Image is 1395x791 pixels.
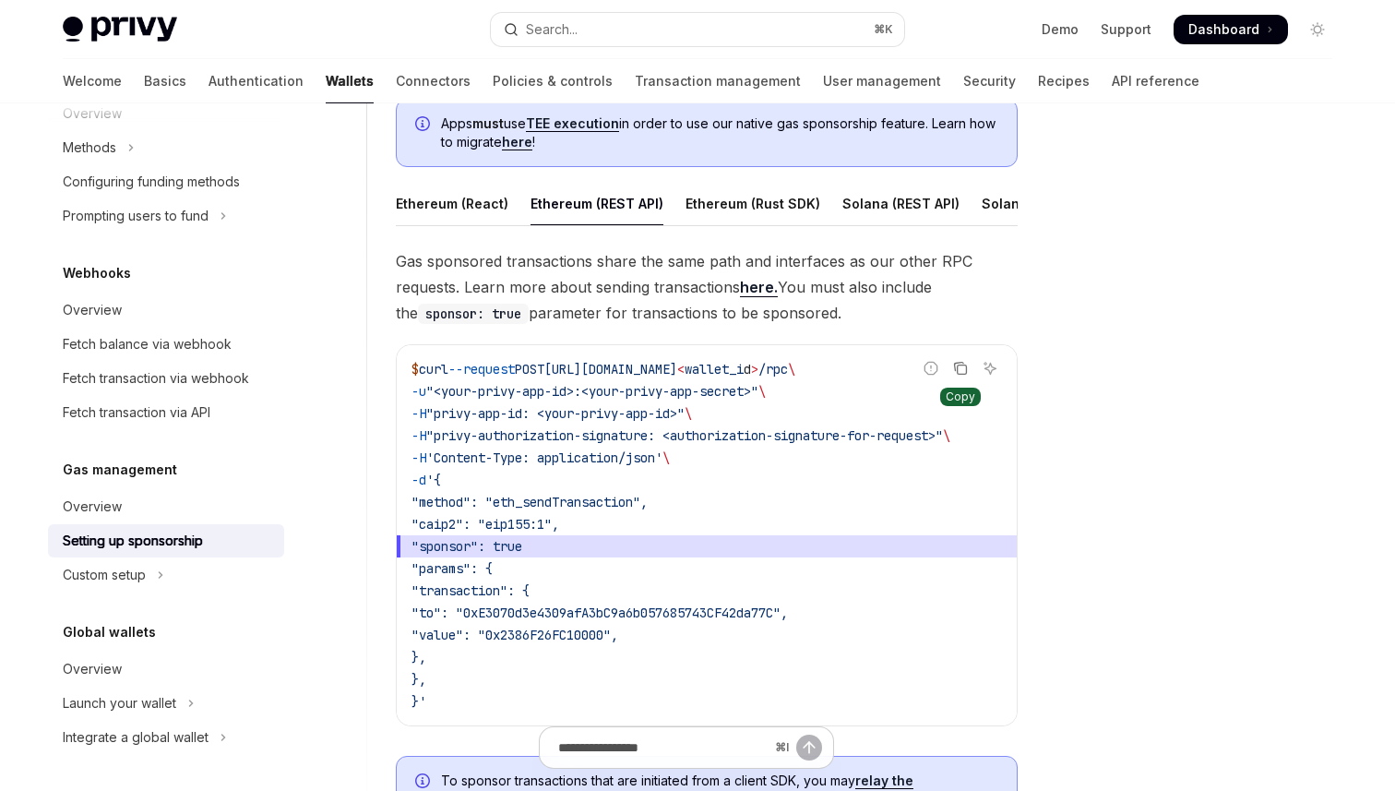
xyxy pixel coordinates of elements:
button: Toggle Integrate a global wallet section [48,721,284,754]
a: Policies & controls [493,59,613,103]
a: Demo [1042,20,1079,39]
a: TEE execution [526,115,619,132]
a: Configuring funding methods [48,165,284,198]
span: Dashboard [1188,20,1259,39]
a: Wallets [326,59,374,103]
div: Custom setup [63,564,146,586]
span: \ [758,383,766,400]
span: "<your-privy-app-id>:<your-privy-app-secret>" [426,383,758,400]
a: Recipes [1038,59,1090,103]
div: Overview [63,658,122,680]
a: Fetch transaction via webhook [48,362,284,395]
div: Methods [63,137,116,159]
span: POST [515,361,544,378]
div: Fetch balance via webhook [63,333,232,355]
span: }, [411,649,426,665]
span: < [677,361,685,378]
span: \ [943,427,950,444]
h5: Global wallets [63,621,156,643]
a: Fetch balance via webhook [48,328,284,361]
div: Overview [63,496,122,518]
button: Toggle Prompting users to fund section [48,199,284,233]
div: Prompting users to fund [63,205,209,227]
span: ⌘ K [874,22,893,37]
span: --request [448,361,515,378]
span: "caip2": "eip155:1", [411,516,559,533]
a: here [502,134,532,150]
button: Ask AI [978,356,1002,380]
a: Setting up sponsorship [48,524,284,557]
input: Ask a question... [558,727,768,768]
a: Overview [48,294,284,327]
span: [URL][DOMAIN_NAME] [544,361,677,378]
span: $ [411,361,419,378]
span: "to": "0xE3070d3e4309afA3bC9a6b057685743CF42da77C", [411,605,788,621]
a: Authentication [209,59,304,103]
span: }, [411,671,426,688]
img: light logo [63,17,177,42]
a: Basics [144,59,186,103]
a: API reference [1112,59,1199,103]
span: > [751,361,758,378]
span: curl [419,361,448,378]
span: \ [788,361,795,378]
span: "transaction": { [411,582,530,599]
h5: Webhooks [63,262,131,284]
a: Support [1101,20,1151,39]
div: Solana (Rust SDK) [982,182,1101,225]
a: Security [963,59,1016,103]
span: -H [411,405,426,422]
div: Search... [526,18,578,41]
button: Report incorrect code [919,356,943,380]
span: Gas sponsored transactions share the same path and interfaces as our other RPC requests. Learn mo... [396,248,1018,326]
span: -H [411,427,426,444]
button: Toggle dark mode [1303,15,1332,44]
a: Overview [48,653,284,686]
span: "sponsor": true [411,538,522,555]
span: "privy-authorization-signature: <authorization-signature-for-request>" [426,427,943,444]
span: 'Content-Type: application/json' [426,449,662,466]
a: Welcome [63,59,122,103]
div: Launch your wallet [63,692,176,714]
div: Setting up sponsorship [63,530,203,552]
button: Toggle Custom setup section [48,558,284,592]
span: d [744,361,751,378]
div: Fetch transaction via API [63,401,210,424]
a: Fetch transaction via API [48,396,284,429]
a: Connectors [396,59,471,103]
span: "params": { [411,560,493,577]
div: Ethereum (Rust SDK) [686,182,820,225]
div: Ethereum (REST API) [531,182,663,225]
button: Open search [491,13,904,46]
span: \ [685,405,692,422]
a: Dashboard [1174,15,1288,44]
span: -u [411,383,426,400]
span: -H [411,449,426,466]
div: Configuring funding methods [63,171,240,193]
div: Integrate a global wallet [63,726,209,749]
div: Ethereum (React) [396,182,508,225]
code: sponsor: true [418,304,529,324]
div: Solana (REST API) [842,182,960,225]
div: Copy [940,388,981,406]
span: "method": "eth_sendTransaction", [411,494,648,510]
a: User management [823,59,941,103]
div: Overview [63,299,122,321]
span: Apps use in order to use our native gas sponsorship feature. Learn how to migrate ! [441,114,998,151]
a: Transaction management [635,59,801,103]
span: "value": "0x2386F26FC10000", [411,627,618,643]
span: \ [662,449,670,466]
h5: Gas management [63,459,177,481]
button: Copy the contents from the code block [948,356,972,380]
span: /rpc [758,361,788,378]
span: "privy-app-id: <your-privy-app-id>" [426,405,685,422]
span: wallet_i [685,361,744,378]
button: Toggle Methods section [48,131,284,164]
button: Toggle Launch your wallet section [48,687,284,720]
a: here. [740,278,778,297]
button: Send message [796,735,822,761]
div: Fetch transaction via webhook [63,367,249,390]
strong: must [472,115,504,131]
span: -d [411,472,426,488]
span: '{ [426,472,441,488]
